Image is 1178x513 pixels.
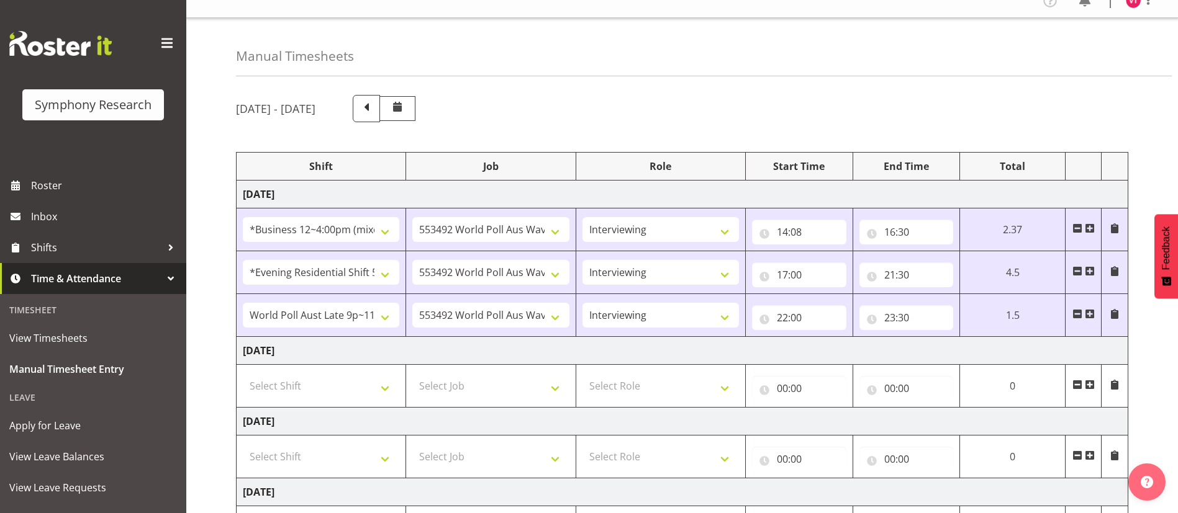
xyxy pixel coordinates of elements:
span: Time & Attendance [31,269,161,288]
input: Click to select... [859,305,954,330]
span: Shifts [31,238,161,257]
input: Click to select... [752,447,846,471]
input: Click to select... [859,220,954,244]
span: Inbox [31,207,180,226]
img: help-xxl-2.png [1141,476,1153,488]
span: View Leave Requests [9,478,177,497]
td: [DATE] [237,181,1128,208]
div: Shift [243,159,399,174]
div: Symphony Research [35,96,152,114]
img: Rosterit website logo [9,31,112,56]
input: Click to select... [752,220,846,244]
div: Leave [3,385,183,410]
a: View Leave Requests [3,472,183,503]
a: View Timesheets [3,323,183,354]
div: Timesheet [3,297,183,323]
h5: [DATE] - [DATE] [236,102,315,115]
div: Start Time [752,159,846,174]
h4: Manual Timesheets [236,49,354,63]
div: Total [966,159,1059,174]
td: [DATE] [237,408,1128,435]
a: Manual Timesheet Entry [3,354,183,385]
input: Click to select... [752,376,846,401]
div: Role [582,159,739,174]
span: View Leave Balances [9,447,177,466]
span: Roster [31,176,180,195]
td: 0 [960,435,1066,478]
td: [DATE] [237,337,1128,365]
a: View Leave Balances [3,441,183,472]
td: 4.5 [960,251,1066,294]
span: View Timesheets [9,329,177,347]
div: Job [412,159,569,174]
td: 2.37 [960,208,1066,251]
button: Feedback - Show survey [1154,214,1178,298]
input: Click to select... [752,262,846,287]
div: End Time [859,159,954,174]
input: Click to select... [752,305,846,330]
td: 1.5 [960,294,1066,337]
td: 0 [960,365,1066,408]
span: Manual Timesheet Entry [9,360,177,378]
input: Click to select... [859,447,954,471]
span: Feedback [1161,226,1172,270]
span: Apply for Leave [9,416,177,435]
td: [DATE] [237,478,1128,506]
input: Click to select... [859,376,954,401]
input: Click to select... [859,262,954,287]
a: Apply for Leave [3,410,183,441]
